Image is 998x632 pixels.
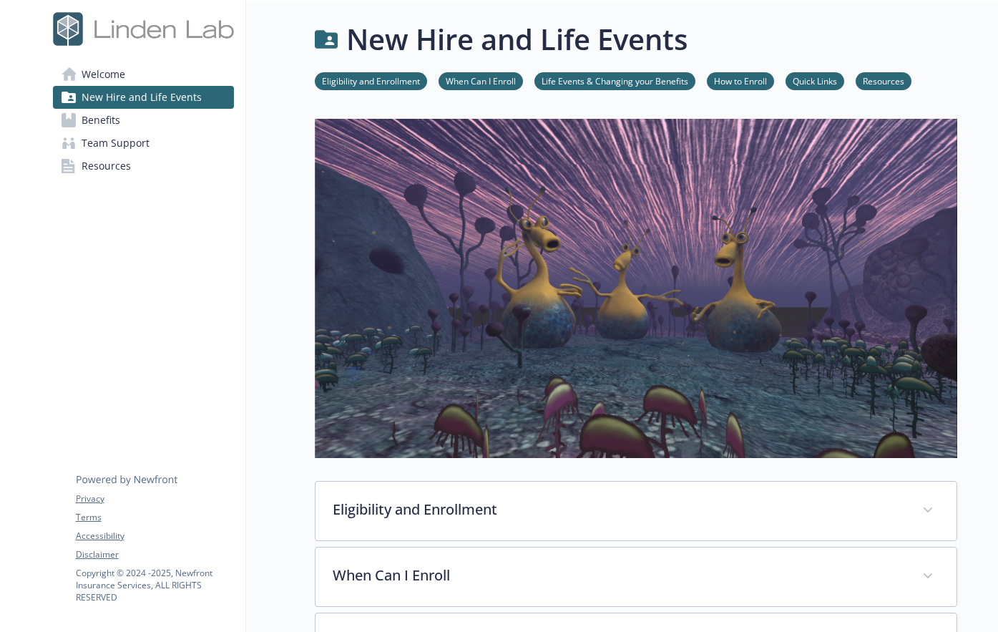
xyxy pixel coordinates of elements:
[53,155,234,178] a: Resources
[786,74,844,87] a: Quick Links
[53,132,234,155] a: Team Support
[315,119,957,458] img: new hire page banner
[315,482,957,540] div: Eligibility and Enrollment
[82,132,150,155] span: Team Support
[76,511,233,524] a: Terms
[82,155,131,178] span: Resources
[534,74,695,87] a: Life Events & Changing your Benefits
[53,86,234,109] a: New Hire and Life Events
[315,74,427,87] a: Eligibility and Enrollment
[346,18,688,61] h1: New Hire and Life Events
[76,548,233,561] a: Disclaimer
[333,565,905,586] p: When Can I Enroll
[76,492,233,505] a: Privacy
[856,74,911,87] a: Resources
[439,74,523,87] a: When Can I Enroll
[315,548,957,606] div: When Can I Enroll
[53,63,234,86] a: Welcome
[82,63,125,86] span: Welcome
[82,109,120,132] span: Benefits
[333,499,905,520] p: Eligibility and Enrollment
[76,567,233,603] p: Copyright © 2024 - 2025 , Newfront Insurance Services, ALL RIGHTS RESERVED
[82,86,202,109] span: New Hire and Life Events
[707,74,774,87] a: How to Enroll
[76,530,233,543] a: Accessibility
[53,109,234,132] a: Benefits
